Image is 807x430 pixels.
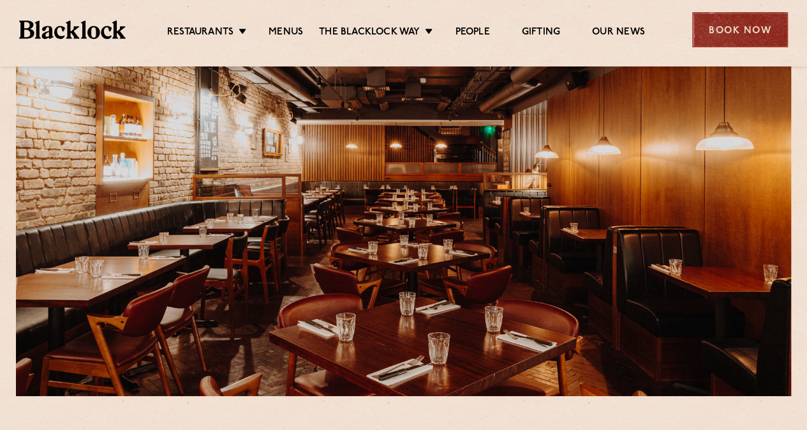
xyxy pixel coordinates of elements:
a: People [455,26,489,40]
a: Gifting [522,26,560,40]
a: Restaurants [167,26,233,40]
div: Book Now [692,12,788,47]
a: The Blacklock Way [319,26,420,40]
img: BL_Textured_Logo-footer-cropped.svg [19,20,126,38]
a: Our News [592,26,645,40]
a: Menus [269,26,303,40]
